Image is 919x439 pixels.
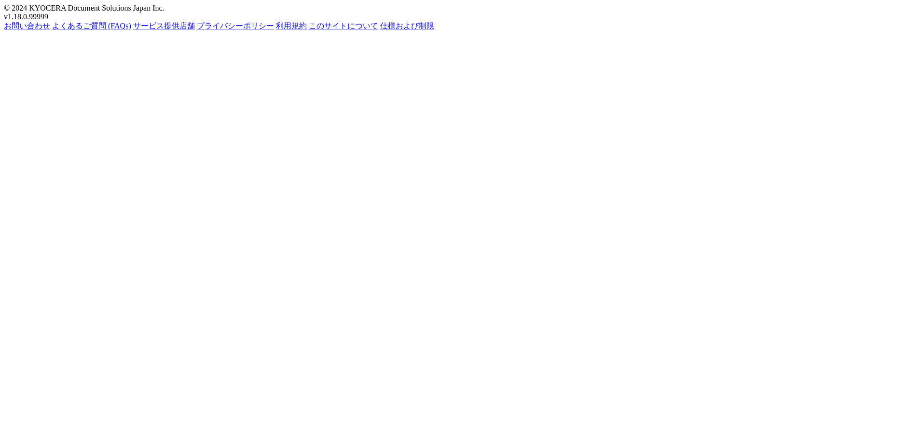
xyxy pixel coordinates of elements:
[276,22,307,30] a: 利用規約
[4,4,165,12] span: © 2024 KYOCERA Document Solutions Japan Inc.
[309,22,378,30] a: このサイトについて
[52,22,131,30] a: よくあるご質問 (FAQs)
[4,22,50,30] a: お問い合わせ
[133,22,195,30] a: サービス提供店舗
[380,22,434,30] a: 仕様および制限
[4,13,48,21] span: v1.18.0.99999
[197,22,274,30] a: プライバシーポリシー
